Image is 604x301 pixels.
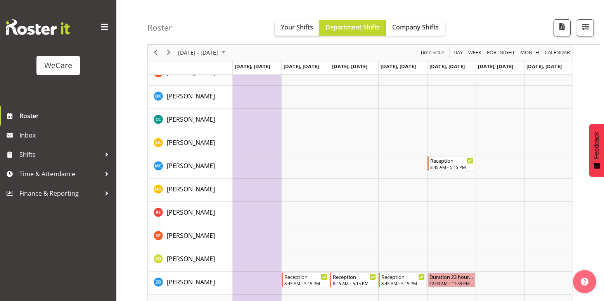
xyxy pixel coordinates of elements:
span: Shifts [19,149,101,160]
td: Rachel Els resource [148,202,233,225]
span: Finance & Reporting [19,187,101,199]
div: 8:45 AM - 5:15 PM [333,280,376,286]
span: [DATE], [DATE] [381,63,416,70]
td: Yvonne Denny resource [148,248,233,272]
span: [PERSON_NAME] [167,92,215,100]
div: 8:45 AM - 5:15 PM [284,280,327,286]
span: [DATE], [DATE] [478,63,513,70]
td: Ena Advincula resource [148,132,233,155]
span: Month [519,48,540,58]
span: Day [453,48,464,58]
a: [PERSON_NAME] [167,91,215,101]
span: [DATE] - [DATE] [177,48,219,58]
span: [DATE], [DATE] [332,63,367,70]
span: Your Shifts [281,23,313,31]
img: help-xxl-2.png [581,278,588,286]
span: Inbox [19,129,112,141]
div: 12:00 AM - 11:59 PM [429,280,473,286]
button: Your Shifts [275,20,319,36]
span: Time & Attendance [19,168,101,180]
div: Reception [284,273,327,280]
span: Roster [19,110,112,122]
a: [PERSON_NAME] [167,231,215,240]
div: next period [162,45,175,61]
button: Download a PDF of the roster according to the set date range. [554,19,571,36]
button: Previous [151,48,161,58]
div: Zephy Bennett"s event - Reception Begin From Wednesday, October 29, 2025 at 8:45:00 AM GMT+13:00 ... [330,272,378,287]
span: [PERSON_NAME] [167,69,215,77]
button: Next [164,48,174,58]
button: Month [543,48,571,58]
td: Samantha Poultney resource [148,225,233,248]
a: [PERSON_NAME] [167,254,215,263]
a: [PERSON_NAME] [167,277,215,287]
div: Zephy Bennett"s event - Reception Begin From Thursday, October 30, 2025 at 8:45:00 AM GMT+13:00 E... [379,272,426,287]
span: calendar [544,48,571,58]
button: Timeline Week [467,48,483,58]
button: Company Shifts [386,20,445,36]
span: Feedback [593,132,600,159]
div: Duration 23 hours - [PERSON_NAME] [429,273,473,280]
td: Mary Childs resource [148,155,233,179]
div: Reception [430,157,473,164]
a: [PERSON_NAME] [167,208,215,217]
div: Oct 27 - Nov 02, 2025 [175,45,230,61]
div: Mary Childs"s event - Reception Begin From Friday, October 31, 2025 at 8:45:00 AM GMT+13:00 Ends ... [427,156,475,171]
span: [PERSON_NAME] [167,185,215,193]
span: [DATE], [DATE] [235,63,270,70]
button: Time Scale [419,48,446,58]
td: Brian Ko resource [148,86,233,109]
span: Fortnight [486,48,516,58]
span: [PERSON_NAME] [167,255,215,263]
span: [DATE], [DATE] [526,63,562,70]
td: Zephy Bennett resource [148,272,233,295]
img: Rosterit website logo [6,19,70,35]
h4: Roster [147,23,172,32]
a: [PERSON_NAME] [167,161,215,170]
div: 8:45 AM - 5:15 PM [381,280,424,286]
button: Department Shifts [319,20,386,36]
a: [PERSON_NAME] [167,138,215,147]
span: Week [467,48,482,58]
span: Company Shifts [392,23,439,31]
td: Charlotte Courtney resource [148,109,233,132]
span: [DATE], [DATE] [429,63,465,70]
a: [PERSON_NAME] [167,184,215,194]
td: Natasha Ottley resource [148,179,233,202]
span: [DATE], [DATE] [284,63,319,70]
span: Department Shifts [325,23,380,31]
a: [PERSON_NAME] [167,115,215,124]
button: Timeline Day [452,48,464,58]
span: [PERSON_NAME] [167,278,215,286]
div: 8:45 AM - 5:15 PM [430,164,473,170]
button: Filter Shifts [577,19,594,36]
div: Reception [381,273,424,280]
button: Feedback - Show survey [589,124,604,177]
span: [PERSON_NAME] [167,162,215,170]
div: Zephy Bennett"s event - Reception Begin From Tuesday, October 28, 2025 at 8:45:00 AM GMT+13:00 En... [282,272,329,287]
div: Reception [333,273,376,280]
button: October 2025 [177,48,229,58]
button: Fortnight [486,48,516,58]
div: previous period [149,45,162,61]
div: Zephy Bennett"s event - Duration 23 hours - Zephy Bennett Begin From Friday, October 31, 2025 at ... [427,272,475,287]
button: Timeline Month [519,48,541,58]
div: WeCare [44,60,72,71]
